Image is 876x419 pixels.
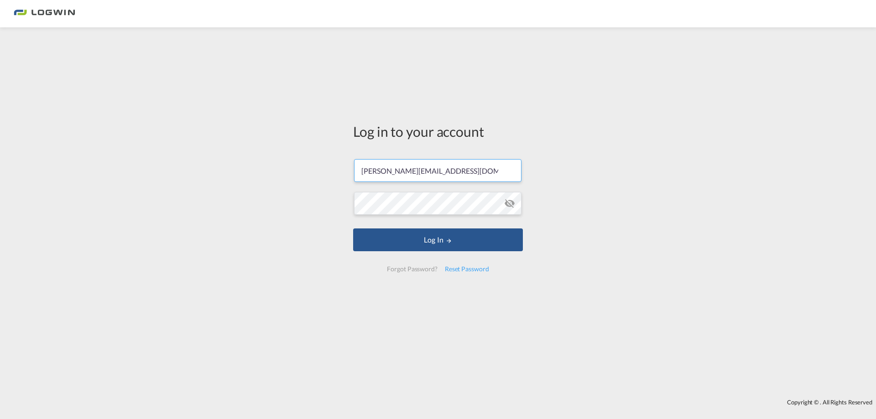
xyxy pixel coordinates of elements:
div: Log in to your account [353,122,523,141]
img: bc73a0e0d8c111efacd525e4c8ad7d32.png [14,4,75,24]
div: Reset Password [441,261,493,277]
div: Forgot Password? [383,261,441,277]
md-icon: icon-eye-off [504,198,515,209]
button: LOGIN [353,228,523,251]
input: Enter email/phone number [354,159,521,182]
